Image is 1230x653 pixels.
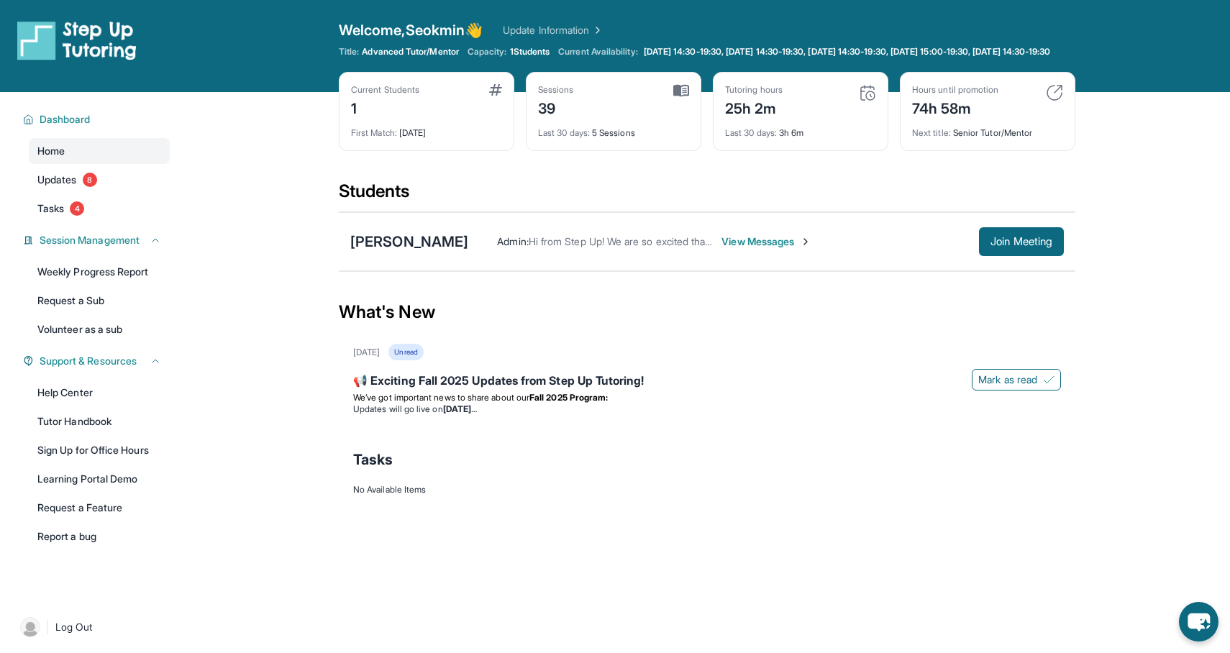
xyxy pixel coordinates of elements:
[388,344,423,360] div: Unread
[29,437,170,463] a: Sign Up for Office Hours
[353,403,1061,415] li: Updates will go live on
[721,234,811,249] span: View Messages
[29,524,170,549] a: Report a bug
[538,84,574,96] div: Sessions
[37,173,77,187] span: Updates
[912,127,951,138] span: Next title :
[673,84,689,97] img: card
[29,408,170,434] a: Tutor Handbook
[1179,602,1218,641] button: chat-button
[510,46,550,58] span: 1 Students
[800,236,811,247] img: Chevron-Right
[725,127,777,138] span: Last 30 days :
[912,96,998,119] div: 74h 58m
[46,618,50,636] span: |
[29,466,170,492] a: Learning Portal Demo
[17,20,137,60] img: logo
[468,46,507,58] span: Capacity:
[83,173,97,187] span: 8
[37,201,64,216] span: Tasks
[55,620,93,634] span: Log Out
[29,196,170,222] a: Tasks4
[34,354,161,368] button: Support & Resources
[972,369,1061,391] button: Mark as read
[339,20,483,40] span: Welcome, Seokmin 👋
[353,392,529,403] span: We’ve got important news to share about our
[14,611,170,643] a: |Log Out
[351,127,397,138] span: First Match :
[40,354,137,368] span: Support & Resources
[350,232,468,252] div: [PERSON_NAME]
[353,484,1061,496] div: No Available Items
[29,316,170,342] a: Volunteer as a sub
[1043,374,1054,385] img: Mark as read
[29,380,170,406] a: Help Center
[29,495,170,521] a: Request a Feature
[538,96,574,119] div: 39
[37,144,65,158] span: Home
[503,23,603,37] a: Update Information
[353,347,380,358] div: [DATE]
[20,617,40,637] img: user-img
[990,237,1052,246] span: Join Meeting
[362,46,458,58] span: Advanced Tutor/Mentor
[351,84,419,96] div: Current Students
[29,259,170,285] a: Weekly Progress Report
[1046,84,1063,101] img: card
[339,280,1075,344] div: What's New
[725,84,783,96] div: Tutoring hours
[644,46,1051,58] span: [DATE] 14:30-19:30, [DATE] 14:30-19:30, [DATE] 14:30-19:30, [DATE] 15:00-19:30, [DATE] 14:30-19:30
[589,23,603,37] img: Chevron Right
[339,46,359,58] span: Title:
[29,138,170,164] a: Home
[489,84,502,96] img: card
[70,201,84,216] span: 4
[40,233,140,247] span: Session Management
[40,112,91,127] span: Dashboard
[979,227,1064,256] button: Join Meeting
[538,119,689,139] div: 5 Sessions
[538,127,590,138] span: Last 30 days :
[725,96,783,119] div: 25h 2m
[351,96,419,119] div: 1
[34,112,161,127] button: Dashboard
[443,403,477,414] strong: [DATE]
[29,167,170,193] a: Updates8
[529,392,608,403] strong: Fall 2025 Program:
[859,84,876,101] img: card
[725,119,876,139] div: 3h 6m
[34,233,161,247] button: Session Management
[558,46,637,58] span: Current Availability:
[351,119,502,139] div: [DATE]
[29,288,170,314] a: Request a Sub
[339,180,1075,211] div: Students
[353,372,1061,392] div: 📢 Exciting Fall 2025 Updates from Step Up Tutoring!
[978,373,1037,387] span: Mark as read
[641,46,1054,58] a: [DATE] 14:30-19:30, [DATE] 14:30-19:30, [DATE] 14:30-19:30, [DATE] 15:00-19:30, [DATE] 14:30-19:30
[912,84,998,96] div: Hours until promotion
[353,449,393,470] span: Tasks
[912,119,1063,139] div: Senior Tutor/Mentor
[497,235,528,247] span: Admin :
